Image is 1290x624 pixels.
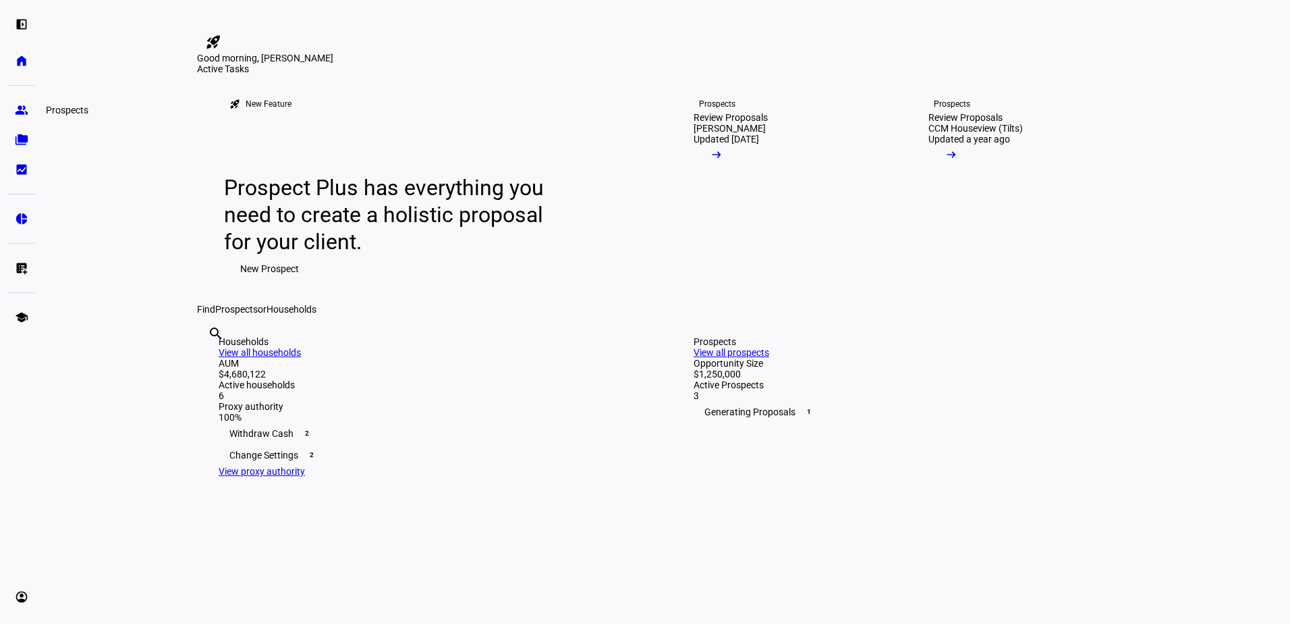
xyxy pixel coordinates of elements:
[672,74,896,304] a: ProspectsReview Proposals[PERSON_NAME]Updated [DATE]
[15,163,28,176] eth-mat-symbol: bid_landscape
[945,148,958,161] mat-icon: arrow_right_alt
[15,311,28,324] eth-mat-symbol: school
[15,133,28,147] eth-mat-symbol: folder_copy
[219,336,640,347] div: Households
[699,99,735,109] div: Prospects
[40,102,94,118] div: Prospects
[219,380,640,390] div: Active households
[694,112,768,123] div: Review Proposals
[15,261,28,275] eth-mat-symbol: list_alt_add
[224,255,315,282] button: New Prospect
[694,123,766,134] div: [PERSON_NAME]
[215,304,258,315] span: Prospects
[694,134,759,145] div: Updated [DATE]
[306,450,317,461] span: 2
[694,336,1115,347] div: Prospects
[928,112,1003,123] div: Review Proposals
[208,326,224,342] mat-icon: search
[694,390,1115,401] div: 3
[928,134,1010,145] div: Updated a year ago
[15,212,28,226] eth-mat-symbol: pie_chart
[219,444,640,466] div: Change Settings
[804,407,814,417] span: 1
[246,99,291,109] div: New Feature
[15,590,28,604] eth-mat-symbol: account_circle
[229,99,240,109] mat-icon: rocket_launch
[694,401,1115,423] div: Generating Proposals
[219,401,640,412] div: Proxy authority
[240,255,299,282] span: New Prospect
[219,347,301,358] a: View all households
[15,54,28,68] eth-mat-symbol: home
[694,369,1115,380] div: $1,250,000
[15,103,28,117] eth-mat-symbol: group
[8,156,35,183] a: bid_landscape
[302,428,312,439] span: 2
[219,412,640,423] div: 100%
[205,34,221,50] mat-icon: rocket_launch
[219,466,305,477] a: View proxy authority
[694,358,1115,369] div: Opportunity Size
[15,18,28,31] eth-mat-symbol: left_panel_open
[208,344,211,360] input: Enter name of prospect or household
[8,97,35,124] a: group
[219,358,640,369] div: AUM
[8,126,35,153] a: folder_copy
[197,53,1136,63] div: Good morning, [PERSON_NAME]
[219,369,640,380] div: $4,680,122
[907,74,1131,304] a: ProspectsReview ProposalsCCM Houseview (Tilts)Updated a year ago
[694,380,1115,390] div: Active Prospects
[197,63,1136,74] div: Active Tasks
[710,148,723,161] mat-icon: arrow_right_alt
[219,423,640,444] div: Withdraw Cash
[694,347,769,358] a: View all prospects
[197,304,1136,315] div: Find or
[8,205,35,232] a: pie_chart
[8,47,35,74] a: home
[224,174,557,255] div: Prospect Plus has everything you need to create a holistic proposal for your client.
[219,390,640,401] div: 6
[934,99,970,109] div: Prospects
[928,123,1023,134] div: CCM Houseview (Tilts)
[267,304,316,315] span: Households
